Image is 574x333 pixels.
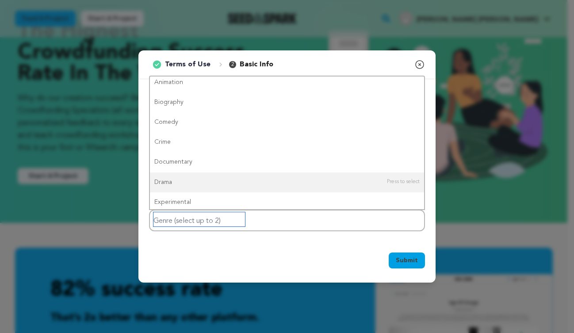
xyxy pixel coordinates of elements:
div: Biography [150,92,424,112]
span: 2 [229,61,236,68]
span: Submit [396,256,418,265]
div: Experimental [150,192,424,212]
div: Drama [150,172,424,192]
button: Submit [389,253,425,268]
div: Documentary [150,152,424,172]
p: Basic Info [240,59,273,70]
p: Terms of Use [165,59,210,70]
div: Comedy [150,112,424,132]
div: Animation [150,73,424,92]
div: Crime [150,132,424,152]
input: Genre (select up to 2) [153,212,245,226]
